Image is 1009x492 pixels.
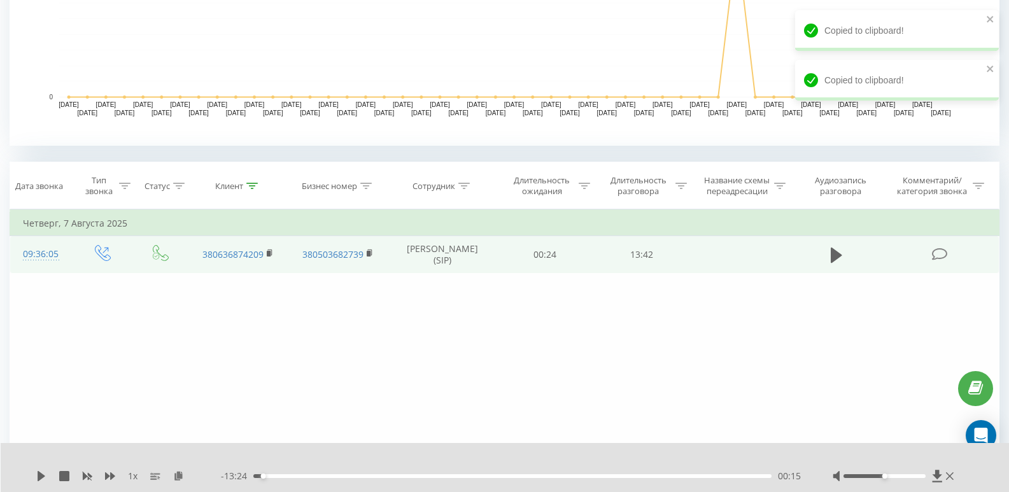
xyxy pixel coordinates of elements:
[281,101,302,108] text: [DATE]
[244,101,265,108] text: [DATE]
[145,181,170,192] div: Статус
[77,109,97,116] text: [DATE]
[263,109,283,116] text: [DATE]
[857,109,877,116] text: [DATE]
[318,101,339,108] text: [DATE]
[215,181,243,192] div: Клиент
[411,109,432,116] text: [DATE]
[413,181,455,192] div: Сотрудник
[819,109,840,116] text: [DATE]
[653,101,673,108] text: [DATE]
[96,101,116,108] text: [DATE]
[430,101,450,108] text: [DATE]
[703,175,771,197] div: Название схемы переадресации
[115,109,135,116] text: [DATE]
[508,175,575,197] div: Длительность ожидания
[337,109,358,116] text: [DATE]
[764,101,784,108] text: [DATE]
[261,474,266,479] div: Accessibility label
[504,101,525,108] text: [DATE]
[152,109,172,116] text: [DATE]
[448,109,469,116] text: [DATE]
[15,181,63,192] div: Дата звонка
[302,181,357,192] div: Бизнес номер
[170,101,190,108] text: [DATE]
[83,175,115,197] div: Тип звонка
[882,474,887,479] div: Accessibility label
[605,175,672,197] div: Длительность разговора
[966,420,996,451] div: Open Intercom Messenger
[221,470,253,482] span: - 13:24
[708,109,728,116] text: [DATE]
[689,101,710,108] text: [DATE]
[616,101,636,108] text: [DATE]
[486,109,506,116] text: [DATE]
[541,101,561,108] text: [DATE]
[931,109,951,116] text: [DATE]
[986,14,995,26] button: close
[895,175,970,197] div: Комментарий/категория звонка
[523,109,543,116] text: [DATE]
[801,175,880,197] div: Аудиозапись разговора
[795,10,999,51] div: Copied to clipboard!
[467,101,488,108] text: [DATE]
[671,109,691,116] text: [DATE]
[133,101,153,108] text: [DATE]
[393,101,413,108] text: [DATE]
[49,94,53,101] text: 0
[202,248,264,260] a: 380636874209
[560,109,580,116] text: [DATE]
[128,470,138,482] span: 1 x
[986,64,995,76] button: close
[782,109,803,116] text: [DATE]
[894,109,914,116] text: [DATE]
[778,470,801,482] span: 00:15
[374,109,395,116] text: [DATE]
[795,60,999,101] div: Copied to clipboard!
[593,236,690,273] td: 13:42
[10,211,999,236] td: Четверг, 7 Августа 2025
[597,109,617,116] text: [DATE]
[59,101,79,108] text: [DATE]
[388,236,497,273] td: [PERSON_NAME] (SIP)
[300,109,320,116] text: [DATE]
[745,109,766,116] text: [DATE]
[188,109,209,116] text: [DATE]
[226,109,246,116] text: [DATE]
[302,248,363,260] a: 380503682739
[578,101,598,108] text: [DATE]
[634,109,654,116] text: [DATE]
[497,236,593,273] td: 00:24
[727,101,747,108] text: [DATE]
[207,101,227,108] text: [DATE]
[23,242,59,267] div: 09:36:05
[356,101,376,108] text: [DATE]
